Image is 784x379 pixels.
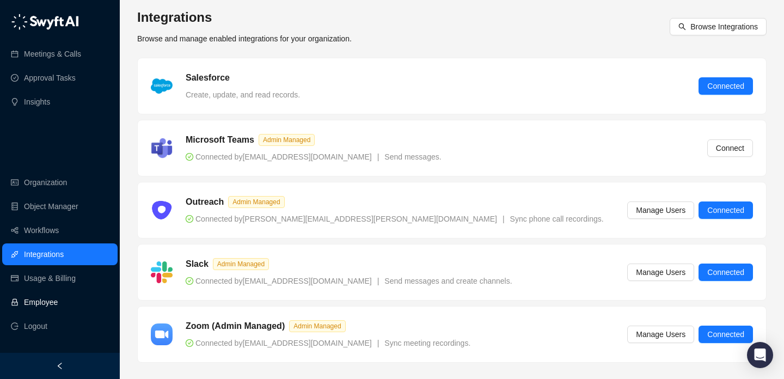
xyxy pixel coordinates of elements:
[377,152,379,161] span: |
[24,91,50,113] a: Insights
[384,152,441,161] span: Send messages.
[186,71,230,84] h5: Salesforce
[707,266,744,278] span: Connected
[678,23,686,30] span: search
[24,172,67,193] a: Organization
[377,339,379,347] span: |
[690,21,758,33] span: Browse Integrations
[186,277,372,285] span: Connected by [EMAIL_ADDRESS][DOMAIN_NAME]
[24,195,78,217] a: Object Manager
[289,320,345,332] span: Admin Managed
[186,195,224,209] h5: Outreach
[707,204,744,216] span: Connected
[24,243,64,265] a: Integrations
[151,261,173,283] img: slack-Cn3INd-T.png
[627,264,694,281] button: Manage Users
[186,153,193,161] span: check-circle
[699,201,753,219] button: Connected
[151,199,173,221] img: ix+ea6nV3o2uKgAAAABJRU5ErkJggg==
[699,264,753,281] button: Connected
[151,138,173,158] img: microsoft-teams-BZ5xE2bQ.png
[636,328,685,340] span: Manage Users
[636,266,685,278] span: Manage Users
[186,258,209,271] h5: Slack
[186,215,193,223] span: check-circle
[11,14,79,30] img: logo-05li4sbe.png
[151,323,173,345] img: zoom-DkfWWZB2.png
[707,139,753,157] button: Connect
[24,43,81,65] a: Meetings & Calls
[56,362,64,370] span: left
[670,18,767,35] button: Browse Integrations
[510,215,604,223] span: Sync phone call recordings.
[24,291,58,313] a: Employee
[503,215,505,223] span: |
[24,219,59,241] a: Workflows
[186,133,254,146] h5: Microsoft Teams
[627,326,694,343] button: Manage Users
[213,258,269,270] span: Admin Managed
[699,326,753,343] button: Connected
[699,77,753,95] button: Connected
[186,339,372,347] span: Connected by [EMAIL_ADDRESS][DOMAIN_NAME]
[707,80,744,92] span: Connected
[384,339,470,347] span: Sync meeting recordings.
[186,277,193,285] span: check-circle
[384,277,512,285] span: Send messages and create channels.
[747,342,773,368] div: Open Intercom Messenger
[186,215,497,223] span: Connected by [PERSON_NAME][EMAIL_ADDRESS][PERSON_NAME][DOMAIN_NAME]
[186,90,300,99] span: Create, update, and read records.
[186,152,372,161] span: Connected by [EMAIL_ADDRESS][DOMAIN_NAME]
[636,204,685,216] span: Manage Users
[24,67,76,89] a: Approval Tasks
[186,320,285,333] h5: Zoom (Admin Managed)
[24,267,76,289] a: Usage & Billing
[137,9,352,26] h3: Integrations
[24,315,47,337] span: Logout
[259,134,315,146] span: Admin Managed
[377,277,379,285] span: |
[627,201,694,219] button: Manage Users
[228,196,284,208] span: Admin Managed
[707,328,744,340] span: Connected
[151,78,173,94] img: salesforce-ChMvK6Xa.png
[11,322,19,330] span: logout
[137,34,352,43] span: Browse and manage enabled integrations for your organization.
[716,142,744,154] span: Connect
[186,339,193,347] span: check-circle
